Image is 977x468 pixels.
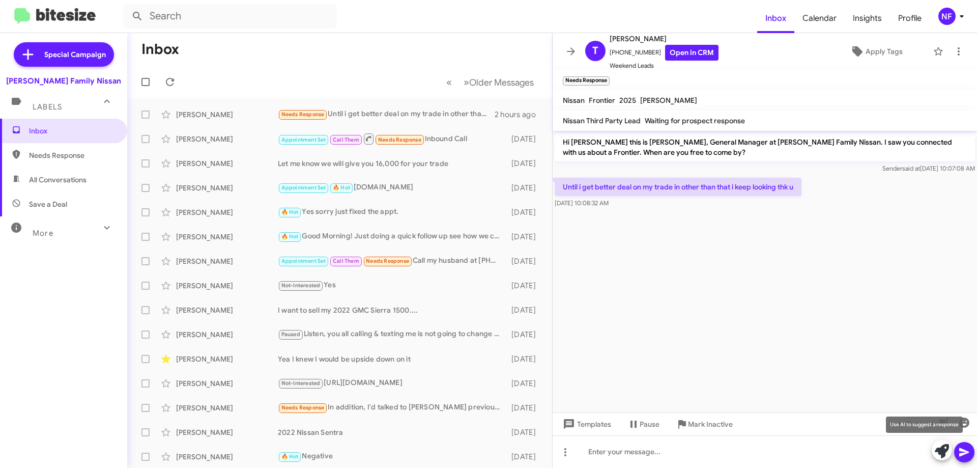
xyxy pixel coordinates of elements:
div: [DATE] [506,134,544,144]
span: Not-Interested [281,282,321,289]
p: Hi [PERSON_NAME] this is [PERSON_NAME], General Manager at [PERSON_NAME] Family Nissan. I saw you... [555,133,975,161]
div: Good Morning! Just doing a quick follow up see how we can earn your business? [278,231,506,242]
span: Nissan [563,96,585,105]
div: [PERSON_NAME] [176,452,278,462]
span: Paused [281,331,300,338]
a: Calendar [794,4,845,33]
div: [PERSON_NAME] [176,427,278,437]
span: [DATE] 10:08:32 AM [555,199,609,207]
div: [DOMAIN_NAME] [278,182,506,194]
div: 2022 Nissan Sentra [278,427,506,437]
button: Mark Inactive [668,415,741,433]
span: Pause [640,415,659,433]
button: Next [457,72,540,93]
span: Inbox [757,4,794,33]
button: NF [930,8,966,25]
span: » [464,76,469,89]
span: 🔥 Hot [333,184,350,191]
button: Previous [440,72,458,93]
span: 2025 [619,96,636,105]
div: Inbound Call [278,132,506,145]
a: Open in CRM [665,45,719,61]
button: Pause [619,415,668,433]
a: Insights [845,4,890,33]
div: [PERSON_NAME] [176,158,278,169]
div: [DATE] [506,354,544,364]
span: Sender [DATE] 10:07:08 AM [882,164,975,172]
span: Call Them [333,258,359,264]
div: [PERSON_NAME] [176,207,278,217]
div: NF [938,8,956,25]
span: Needs Response [378,136,421,143]
p: Until i get better deal on my trade in other than that i keep looking thk u [555,178,801,196]
span: said at [902,164,920,172]
div: [PERSON_NAME] [176,281,278,291]
span: Save a Deal [29,199,67,209]
div: [PERSON_NAME] [176,403,278,413]
div: [DATE] [506,281,544,291]
a: Profile [890,4,930,33]
span: Inbox [29,126,116,136]
div: [DATE] [506,256,544,266]
button: Templates [553,415,619,433]
span: Weekend Leads [610,61,719,71]
div: In addition, I'd talked to [PERSON_NAME] previously. [278,402,506,414]
div: [PERSON_NAME] [176,109,278,120]
span: Appointment Set [281,136,326,143]
div: [DATE] [506,403,544,413]
small: Needs Response [563,76,610,86]
div: [PERSON_NAME] [176,232,278,242]
div: Until i get better deal on my trade in other than that i keep looking thk u [278,108,495,120]
span: [PHONE_NUMBER] [610,45,719,61]
span: Waiting for prospect response [645,116,745,125]
div: [PERSON_NAME] [176,183,278,193]
div: Yes sorry just fixed the appt. [278,206,506,218]
span: T [592,43,598,59]
div: [DATE] [506,158,544,169]
span: Special Campaign [44,49,106,60]
span: More [33,229,53,238]
span: Appointment Set [281,258,326,264]
div: Let me know we will give you 16,000 for your trade [278,158,506,169]
div: Use AI to suggest a response [886,417,963,433]
span: « [446,76,452,89]
div: [PERSON_NAME] [176,378,278,389]
span: Needs Response [366,258,409,264]
span: Needs Response [281,111,325,118]
span: Call Them [333,136,359,143]
div: Listen, you all calling & texting me is not going to change the facts. I told [PERSON_NAME]'m at ... [278,328,506,340]
span: Apply Tags [866,42,903,61]
div: [PERSON_NAME] [176,329,278,340]
span: All Conversations [29,175,87,185]
div: [DATE] [506,378,544,389]
div: [PERSON_NAME] [176,134,278,144]
span: Nissan Third Party Lead [563,116,641,125]
span: Needs Response [281,404,325,411]
span: 🔥 Hot [281,233,299,240]
div: [PERSON_NAME] [176,305,278,315]
div: [PERSON_NAME] [176,354,278,364]
div: 2 hours ago [495,109,544,120]
div: Negative [278,451,506,462]
span: Templates [561,415,611,433]
div: Yes [278,280,506,291]
div: [DATE] [506,427,544,437]
span: Not-Interested [281,380,321,387]
span: Needs Response [29,150,116,160]
div: [DATE] [506,207,544,217]
div: Yea I knew I would be upside down on it [278,354,506,364]
h1: Inbox [141,41,179,58]
input: Search [123,4,337,29]
div: [PERSON_NAME] [176,256,278,266]
div: [DATE] [506,305,544,315]
div: [DATE] [506,183,544,193]
div: I want to sell my 2022 GMC Sierra 1500.... [278,305,506,315]
nav: Page navigation example [441,72,540,93]
span: 🔥 Hot [281,453,299,460]
a: Special Campaign [14,42,114,67]
span: [PERSON_NAME] [640,96,697,105]
div: [DATE] [506,329,544,340]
